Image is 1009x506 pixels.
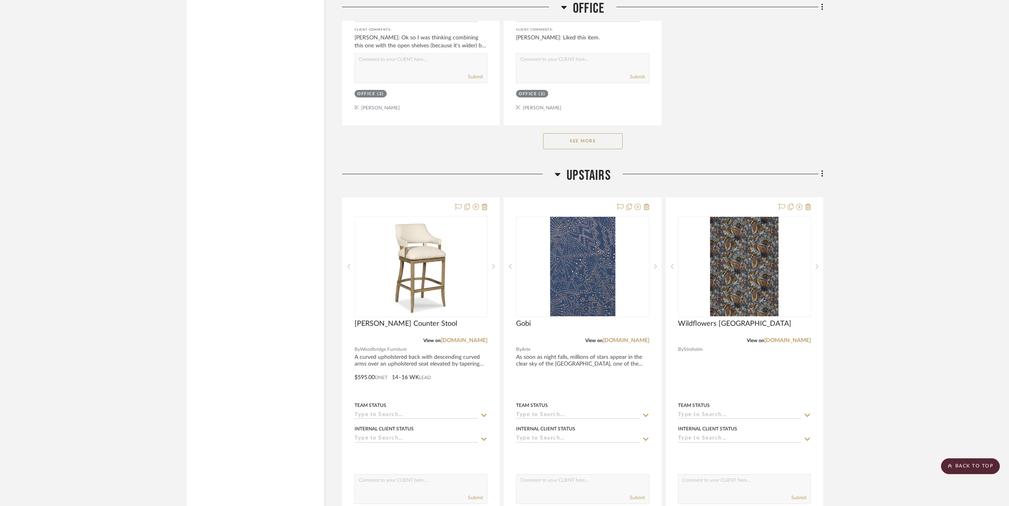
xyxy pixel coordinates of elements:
span: Stroheim [684,346,703,353]
div: 0 [355,216,487,317]
span: By [516,346,522,353]
input: Type to Search… [355,435,478,443]
a: [DOMAIN_NAME] [764,338,811,343]
div: Office [519,91,537,97]
span: [PERSON_NAME] Counter Stool [355,319,457,328]
div: Team Status [516,402,548,409]
span: View on [423,338,441,343]
button: Submit [468,73,483,80]
input: Type to Search… [516,435,639,443]
span: Woodbridge Furniture [360,346,407,353]
span: By [355,346,360,353]
button: Submit [468,494,483,501]
div: 0 [678,216,810,317]
div: Internal Client Status [678,425,737,432]
div: (2) [539,91,545,97]
div: Internal Client Status [516,425,575,432]
div: Office [357,91,375,97]
button: See More [543,133,623,149]
span: Wildflowers [GEOGRAPHIC_DATA] [678,319,791,328]
input: Type to Search… [678,412,801,419]
scroll-to-top-button: BACK TO TOP [941,458,1000,474]
div: [PERSON_NAME]: Liked this item. [516,34,649,50]
img: Timothy Counter Stool [371,217,471,316]
span: By [678,346,684,353]
img: Gobi [550,217,616,316]
button: Submit [630,73,645,80]
div: Team Status [355,402,386,409]
span: Upstairs [567,167,611,184]
div: (2) [377,91,384,97]
div: Team Status [678,402,710,409]
button: Submit [791,494,806,501]
a: [DOMAIN_NAME] [603,338,649,343]
div: Internal Client Status [355,425,414,432]
div: [PERSON_NAME]: Ok so I was thinking combining this one with the open shelves (because it's wider)... [355,34,487,50]
a: [DOMAIN_NAME] [441,338,487,343]
img: Wildflowers Blue Ridge [710,217,778,316]
input: Type to Search… [355,412,478,419]
input: Type to Search… [678,435,801,443]
span: Gobi [516,319,531,328]
span: View on [747,338,764,343]
button: Submit [630,494,645,501]
div: 0 [516,216,649,317]
span: Arte [522,346,530,353]
input: Type to Search… [516,412,639,419]
span: View on [585,338,603,343]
